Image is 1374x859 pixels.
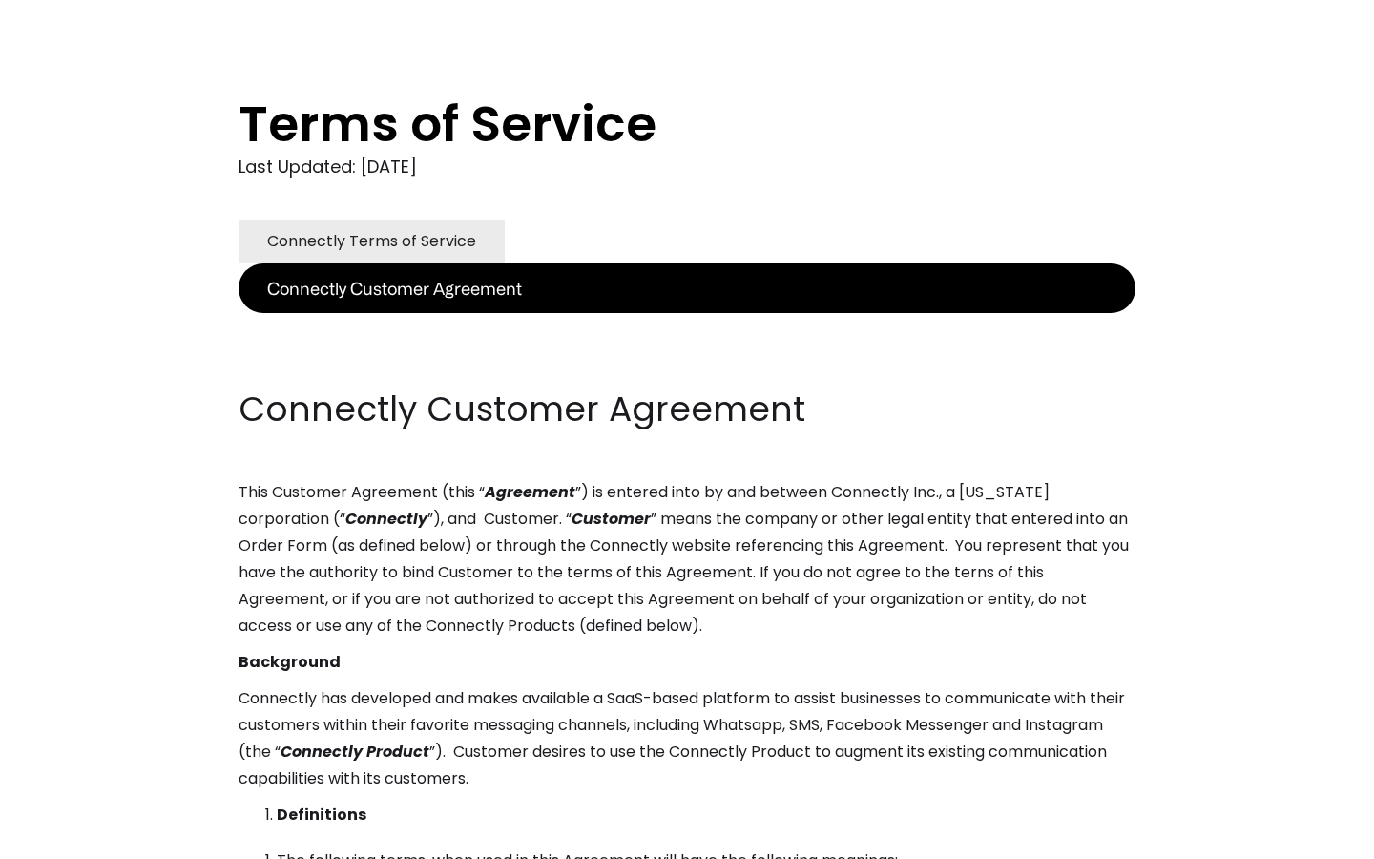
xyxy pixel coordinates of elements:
[239,95,1059,153] h1: Terms of Service
[277,804,366,826] strong: Definitions
[239,386,1135,433] h2: Connectly Customer Agreement
[239,479,1135,639] p: This Customer Agreement (this “ ”) is entered into by and between Connectly Inc., a [US_STATE] co...
[19,824,114,852] aside: Language selected: English
[281,741,429,763] em: Connectly Product
[267,228,476,255] div: Connectly Terms of Service
[485,481,575,503] em: Agreement
[239,685,1135,792] p: Connectly has developed and makes available a SaaS-based platform to assist businesses to communi...
[572,508,651,530] em: Customer
[38,826,114,852] ul: Language list
[239,651,341,673] strong: Background
[239,153,1135,181] div: Last Updated: [DATE]
[239,313,1135,340] p: ‍
[345,508,427,530] em: Connectly
[267,275,522,302] div: Connectly Customer Agreement
[239,349,1135,376] p: ‍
